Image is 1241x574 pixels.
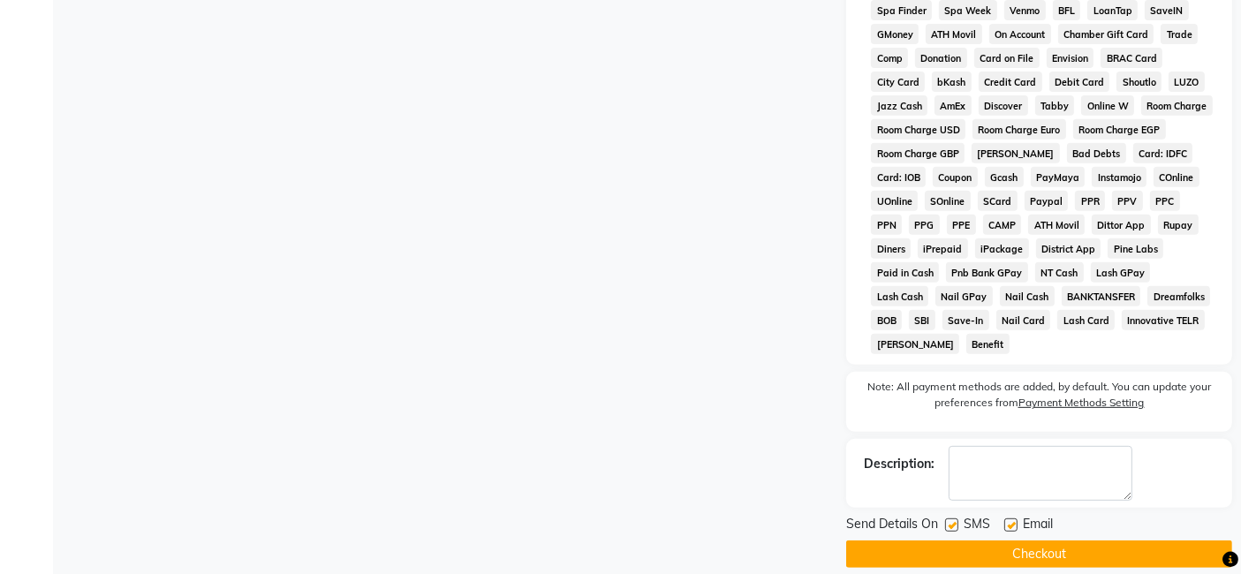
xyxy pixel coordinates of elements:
[975,238,1029,259] span: iPackage
[1062,286,1141,306] span: BANKTANSFER
[1154,167,1199,187] span: COnline
[1112,191,1143,211] span: PPV
[918,238,968,259] span: iPrepaid
[1091,262,1151,283] span: Lash GPay
[933,167,978,187] span: Coupon
[1049,72,1110,92] span: Debit Card
[989,24,1051,44] span: On Account
[871,143,965,163] span: Room Charge GBP
[1000,286,1055,306] span: Nail Cash
[871,334,959,354] span: [PERSON_NAME]
[1116,72,1162,92] span: Shoutlo
[926,24,982,44] span: ATH Movil
[871,72,925,92] span: City Card
[1108,238,1163,259] span: Pine Labs
[909,215,940,235] span: PPG
[1036,238,1101,259] span: District App
[996,310,1051,330] span: Nail Card
[979,95,1028,116] span: Discover
[966,334,1010,354] span: Benefit
[871,24,919,44] span: GMoney
[871,286,928,306] span: Lash Cash
[864,379,1215,418] label: Note: All payment methods are added, by default. You can update your preferences from
[932,72,972,92] span: bKash
[915,48,967,68] span: Donation
[1073,119,1166,140] span: Room Charge EGP
[972,119,1066,140] span: Room Charge Euro
[871,262,939,283] span: Paid in Cash
[1067,143,1126,163] span: Bad Debts
[871,95,927,116] span: Jazz Cash
[1047,48,1094,68] span: Envision
[871,238,911,259] span: Diners
[947,215,976,235] span: PPE
[1169,72,1205,92] span: LUZO
[978,191,1018,211] span: SCard
[1122,310,1205,330] span: Innovative TELR
[1147,286,1210,306] span: Dreamfolks
[1018,395,1145,411] label: Payment Methods Setting
[1150,191,1180,211] span: PPC
[925,191,971,211] span: SOnline
[1075,191,1105,211] span: PPR
[871,167,926,187] span: Card: IOB
[1028,215,1085,235] span: ATH Movil
[1092,167,1146,187] span: Instamojo
[1035,262,1084,283] span: NT Cash
[1158,215,1199,235] span: Rupay
[1133,143,1193,163] span: Card: IDFC
[1092,215,1151,235] span: Dittor App
[1057,310,1115,330] span: Lash Card
[871,310,902,330] span: BOB
[985,167,1024,187] span: Gcash
[1031,167,1086,187] span: PayMaya
[983,215,1022,235] span: CAMP
[846,540,1232,568] button: Checkout
[1035,95,1075,116] span: Tabby
[864,455,935,473] div: Description:
[972,143,1060,163] span: [PERSON_NAME]
[1023,515,1053,537] span: Email
[871,215,902,235] span: PPN
[1141,95,1213,116] span: Room Charge
[946,262,1028,283] span: Pnb Bank GPay
[942,310,989,330] span: Save-In
[935,95,972,116] span: AmEx
[1161,24,1198,44] span: Trade
[871,191,918,211] span: UOnline
[1058,24,1154,44] span: Chamber Gift Card
[871,119,965,140] span: Room Charge USD
[871,48,908,68] span: Comp
[909,310,935,330] span: SBI
[974,48,1040,68] span: Card on File
[964,515,990,537] span: SMS
[1101,48,1162,68] span: BRAC Card
[1025,191,1069,211] span: Paypal
[935,286,993,306] span: Nail GPay
[1081,95,1134,116] span: Online W
[846,515,938,537] span: Send Details On
[979,72,1042,92] span: Credit Card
